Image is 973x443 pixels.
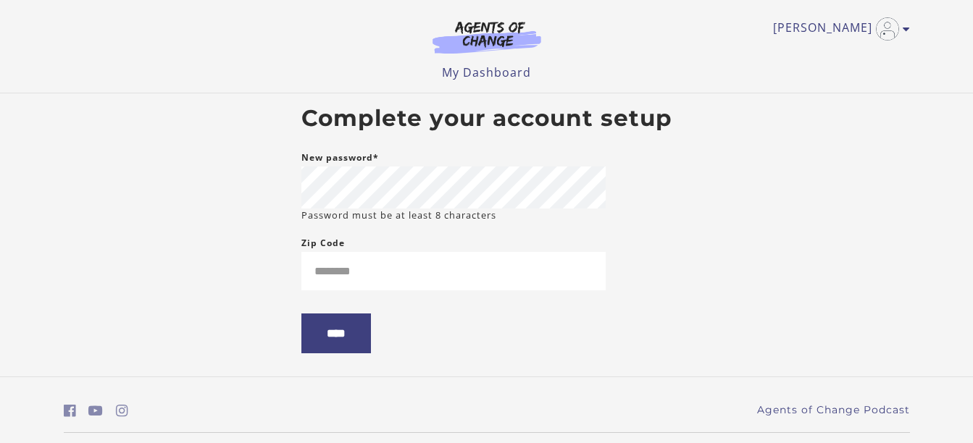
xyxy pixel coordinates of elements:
a: My Dashboard [442,64,531,80]
label: New password* [301,149,379,166]
i: https://www.youtube.com/c/AgentsofChangeTestPrepbyMeaganMitchell (Open in a new window) [88,404,103,418]
a: https://www.youtube.com/c/AgentsofChangeTestPrepbyMeaganMitchell (Open in a new window) [88,400,103,421]
i: https://www.facebook.com/groups/aswbtestprep (Open in a new window) [64,404,76,418]
img: Agents of Change Logo [417,20,556,54]
a: Toggle menu [773,17,903,41]
a: https://www.instagram.com/agentsofchangeprep/ (Open in a new window) [116,400,128,421]
i: https://www.instagram.com/agentsofchangeprep/ (Open in a new window) [116,404,128,418]
a: Agents of Change Podcast [757,402,910,418]
small: Password must be at least 8 characters [301,208,496,222]
a: https://www.facebook.com/groups/aswbtestprep (Open in a new window) [64,400,76,421]
h2: Complete your account setup [301,105,672,132]
label: Zip Code [301,235,345,252]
